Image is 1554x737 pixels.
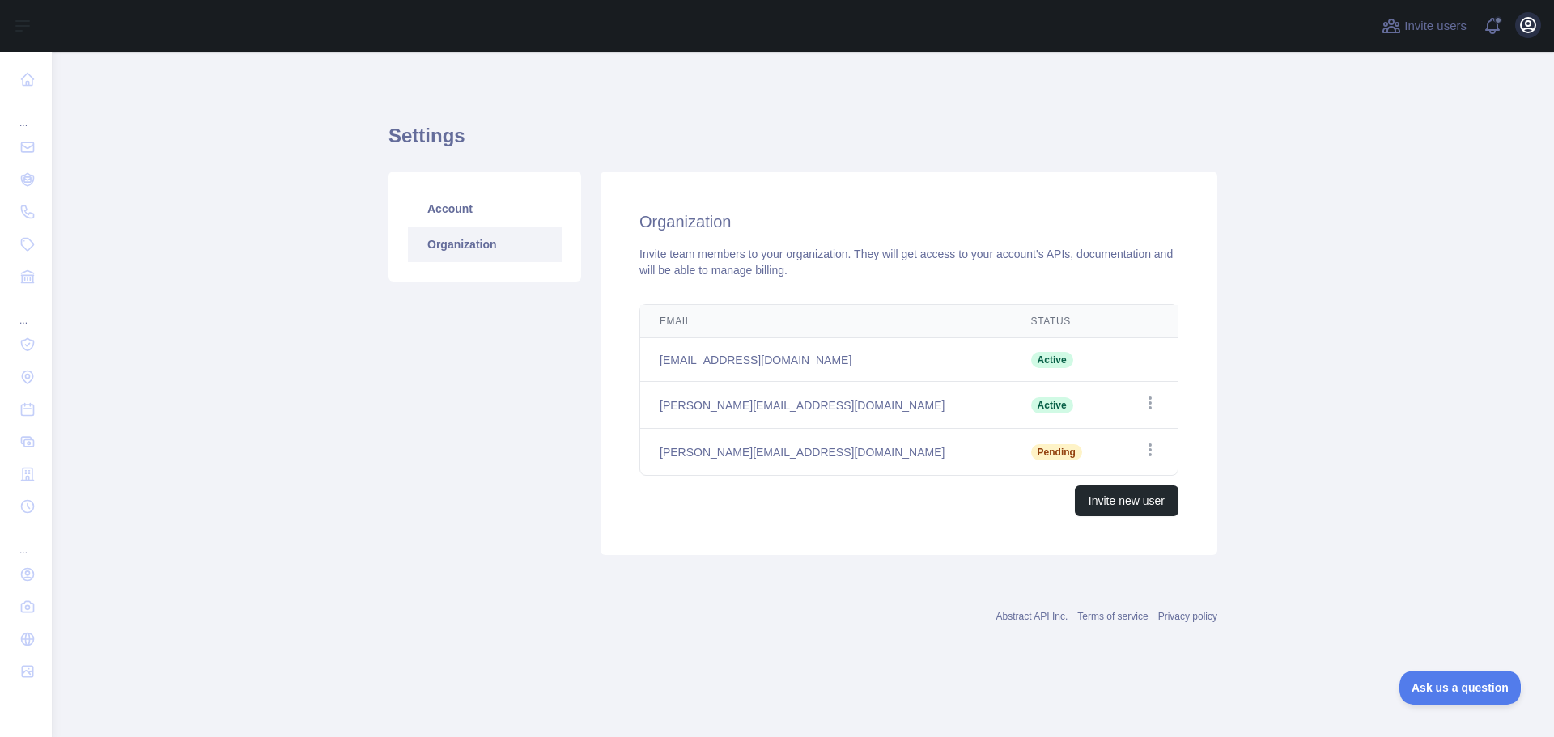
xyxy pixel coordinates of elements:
[13,294,39,327] div: ...
[13,524,39,557] div: ...
[1075,485,1178,516] button: Invite new user
[1031,397,1073,413] span: Active
[1077,611,1148,622] a: Terms of service
[640,305,1012,338] th: Email
[408,227,562,262] a: Organization
[1378,13,1470,39] button: Invite users
[408,191,562,227] a: Account
[640,338,1012,382] td: [EMAIL_ADDRESS][DOMAIN_NAME]
[639,246,1178,278] div: Invite team members to your organization. They will get access to your account's APIs, documentat...
[639,210,1178,233] h2: Organization
[1158,611,1217,622] a: Privacy policy
[1399,671,1522,705] iframe: Toggle Customer Support
[388,123,1217,162] h1: Settings
[1404,17,1467,36] span: Invite users
[1031,444,1082,460] span: Pending
[13,97,39,129] div: ...
[1031,352,1073,368] span: Active
[1012,305,1115,338] th: Status
[996,611,1068,622] a: Abstract API Inc.
[640,382,1012,429] td: [PERSON_NAME][EMAIL_ADDRESS][DOMAIN_NAME]
[640,429,1012,476] td: [PERSON_NAME][EMAIL_ADDRESS][DOMAIN_NAME]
